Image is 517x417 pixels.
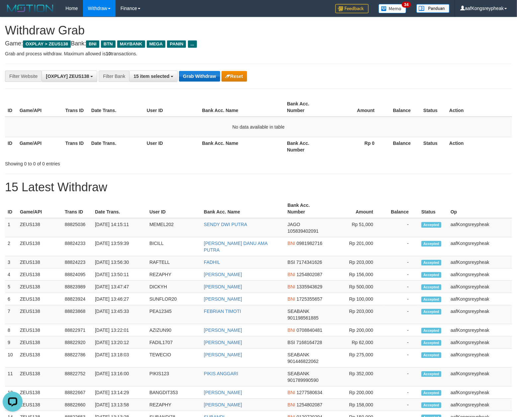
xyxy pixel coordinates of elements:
[17,368,62,387] td: ZEUS138
[17,237,62,256] td: ZEUS138
[383,199,419,218] th: Balance
[5,137,17,156] th: ID
[448,256,512,268] td: aafKongsreypheak
[147,218,201,237] td: MEMEL202
[204,352,242,357] a: [PERSON_NAME]
[421,297,441,302] span: Accepted
[17,387,62,399] td: ZEUS138
[288,402,295,407] span: BNI
[99,71,129,82] div: Filter Bank
[92,237,147,256] td: [DATE] 13:59:39
[144,98,200,117] th: User ID
[129,71,178,82] button: 15 item selected
[296,260,322,265] span: Copy 7174341626 to clipboard
[62,199,92,218] th: Trans ID
[188,40,197,48] span: ...
[204,260,220,265] a: FADHIL
[92,336,147,349] td: [DATE] 13:20:12
[92,256,147,268] td: [DATE] 13:56:30
[17,281,62,293] td: ZEUS138
[62,256,92,268] td: 88824223
[288,241,295,246] span: BNI
[330,324,383,336] td: Rp 200,000
[92,281,147,293] td: [DATE] 13:47:47
[383,349,419,368] td: -
[63,98,89,117] th: Trans ID
[5,218,17,237] td: 1
[288,371,309,376] span: SEABANK
[383,268,419,281] td: -
[5,98,17,117] th: ID
[92,368,147,387] td: [DATE] 13:16:00
[383,218,419,237] td: -
[92,199,147,218] th: Date Trans.
[133,74,169,79] span: 15 item selected
[17,399,62,411] td: ZEUS138
[17,324,62,336] td: ZEUS138
[330,281,383,293] td: Rp 500,000
[17,305,62,324] td: ZEUS138
[383,336,419,349] td: -
[147,281,201,293] td: DICKYH
[144,137,200,156] th: User ID
[448,399,512,411] td: aafKongsreypheak
[89,98,144,117] th: Date Trans.
[23,40,71,48] span: OXPLAY > ZEUS138
[86,40,99,48] span: BNI
[5,324,17,336] td: 8
[62,268,92,281] td: 88824095
[447,98,512,117] th: Action
[42,71,97,82] button: [OXPLAY] ZEUS138
[421,340,441,346] span: Accepted
[297,241,322,246] span: Copy 0981982716 to clipboard
[147,368,201,387] td: PIKIS123
[5,293,17,305] td: 6
[297,272,322,277] span: Copy 1254802087 to clipboard
[448,281,512,293] td: aafKongsreypheak
[383,324,419,336] td: -
[179,71,220,82] button: Grab Withdraw
[296,340,322,345] span: Copy 7168164728 to clipboard
[383,387,419,399] td: -
[5,24,512,37] h1: Withdraw Grab
[335,4,369,13] img: Feedback.jpg
[448,268,512,281] td: aafKongsreypheak
[204,371,238,376] a: PIKIS ANGGARI
[385,137,421,156] th: Balance
[89,137,144,156] th: Date Trans.
[17,349,62,368] td: ZEUS138
[288,284,295,289] span: BNI
[147,256,201,268] td: RAFTELL
[330,387,383,399] td: Rp 200,000
[204,309,241,314] a: FEBRIAN TIMOTI
[448,387,512,399] td: aafKongsreypheak
[204,328,242,333] a: [PERSON_NAME]
[200,137,285,156] th: Bank Acc. Name
[330,98,385,117] th: Amount
[284,137,330,156] th: Bank Acc. Number
[421,260,441,266] span: Accepted
[92,293,147,305] td: [DATE] 13:46:27
[419,199,448,218] th: Status
[204,284,242,289] a: [PERSON_NAME]
[288,309,309,314] span: SEABANK
[5,349,17,368] td: 10
[383,293,419,305] td: -
[383,256,419,268] td: -
[46,74,89,79] span: [OXPLAY] ZEUS138
[288,340,295,345] span: BSI
[330,336,383,349] td: Rp 62,000
[5,158,211,167] div: Showing 0 to 0 of 0 entries
[147,268,201,281] td: REZAPHY
[288,390,295,395] span: BNI
[330,256,383,268] td: Rp 203,000
[448,293,512,305] td: aafKongsreypheak
[62,399,92,411] td: 88822660
[379,4,406,13] img: Button%20Memo.svg
[147,324,201,336] td: AZIZUN90
[63,137,89,156] th: Trans ID
[62,349,92,368] td: 88822786
[448,218,512,237] td: aafKongsreypheak
[383,305,419,324] td: -
[421,328,441,333] span: Accepted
